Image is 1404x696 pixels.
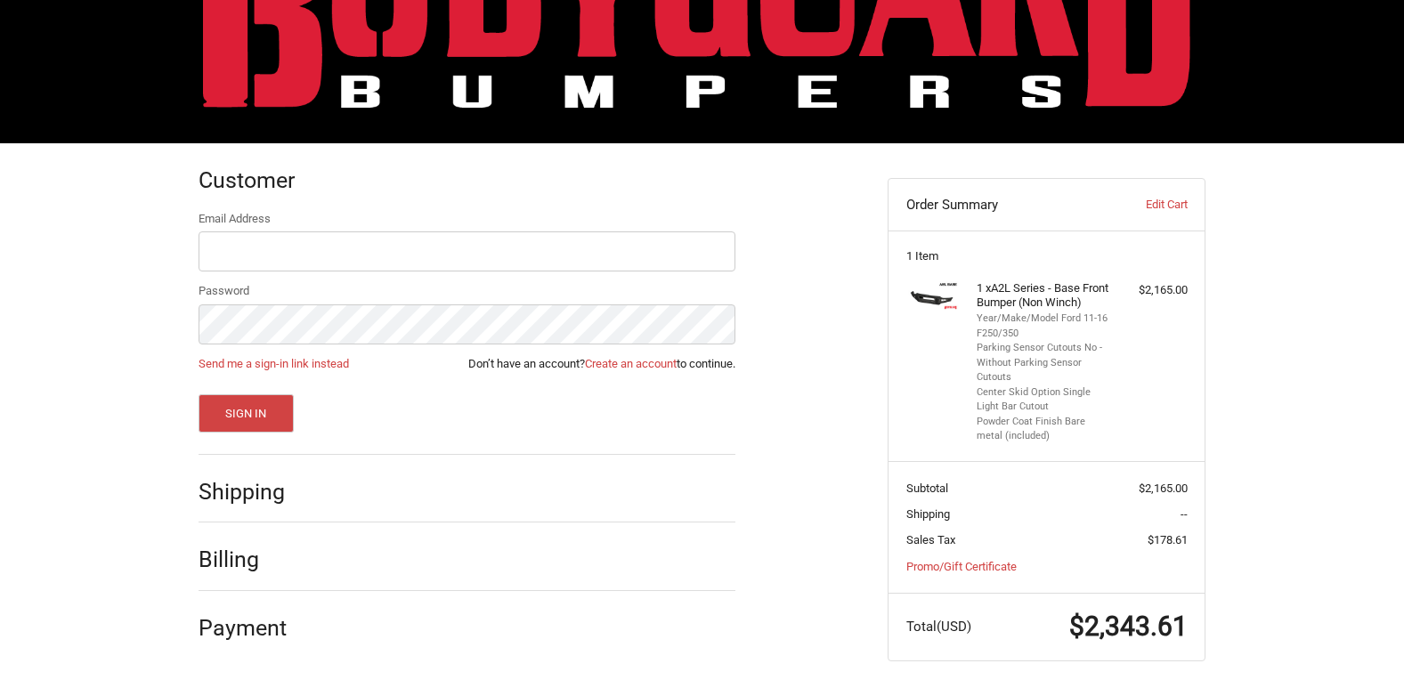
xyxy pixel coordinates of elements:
span: Subtotal [906,482,948,495]
li: Powder Coat Finish Bare metal (included) [977,415,1113,444]
h2: Billing [199,546,303,573]
li: Center Skid Option Single Light Bar Cutout [977,385,1113,415]
li: Year/Make/Model Ford 11-16 F250/350 [977,312,1113,341]
span: Don’t have an account? to continue. [468,355,735,373]
span: Total (USD) [906,619,971,635]
h2: Shipping [199,478,303,506]
a: Create an account [585,357,677,370]
h4: 1 x A2L Series - Base Front Bumper (Non Winch) [977,281,1113,311]
a: Send me a sign-in link instead [199,357,349,370]
span: $2,165.00 [1139,482,1188,495]
h2: Payment [199,614,303,642]
button: Sign In [199,394,294,433]
span: $178.61 [1148,533,1188,546]
label: Password [199,282,735,300]
span: Shipping [906,507,950,521]
h2: Customer [199,166,303,194]
span: -- [1181,507,1188,521]
div: $2,165.00 [1117,281,1188,299]
a: Edit Cart [1099,196,1187,214]
a: Promo/Gift Certificate [906,560,1017,573]
label: Email Address [199,210,735,228]
iframe: Chat Widget [1315,611,1404,696]
span: $2,343.61 [1069,611,1188,642]
li: Parking Sensor Cutouts No - Without Parking Sensor Cutouts [977,341,1113,385]
h3: 1 Item [906,249,1188,263]
h3: Order Summary [906,196,1100,214]
span: Sales Tax [906,533,955,546]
